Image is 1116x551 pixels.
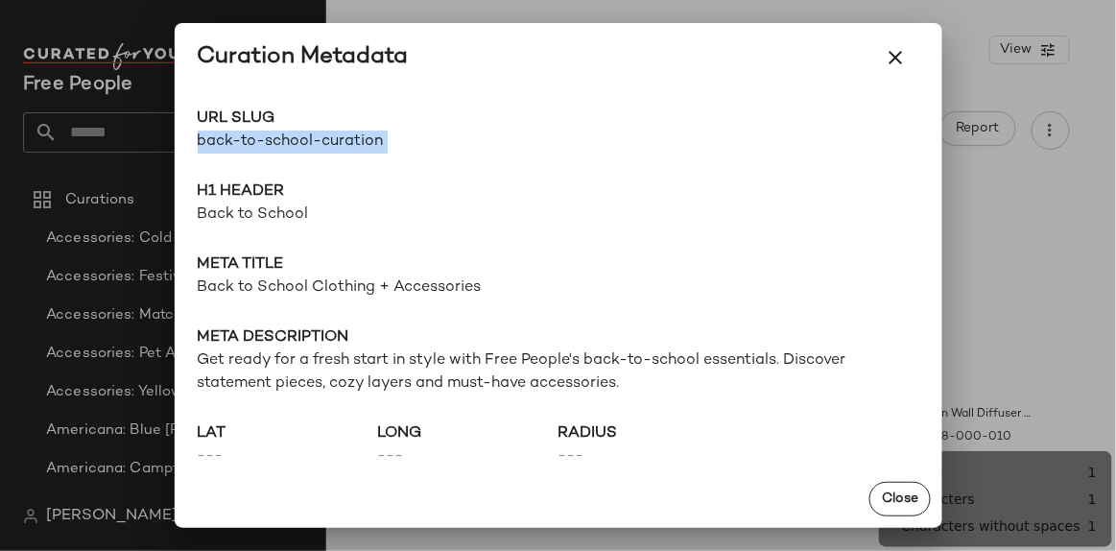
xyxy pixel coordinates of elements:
[198,445,378,468] span: ---
[198,180,919,204] span: H1 Header
[378,445,558,468] span: ---
[869,482,931,516] button: Close
[378,422,558,445] span: long
[198,204,919,227] span: Back to School
[198,422,378,445] span: lat
[558,422,739,445] span: radius
[198,349,919,395] span: Get ready for a fresh start in style with Free People's back-to-school essentials. Discover state...
[198,108,558,131] span: URL Slug
[198,42,409,73] div: Curation Metadata
[198,326,919,349] span: Meta description
[198,131,558,154] span: back-to-school-curation
[198,253,919,276] span: Meta title
[881,491,918,507] span: Close
[198,276,919,299] span: Back to School Clothing + Accessories
[558,445,739,468] span: ---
